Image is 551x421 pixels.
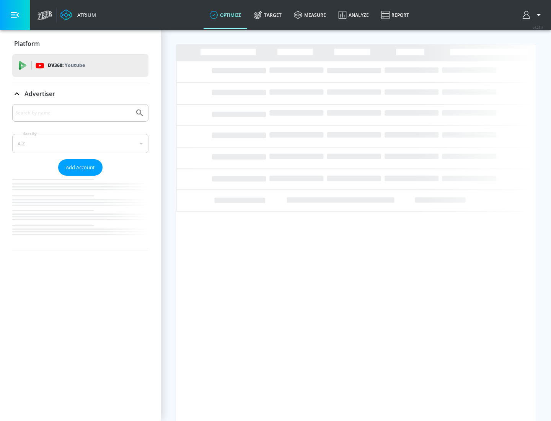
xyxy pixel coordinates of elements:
[22,131,38,136] label: Sort By
[288,1,332,29] a: measure
[65,61,85,69] p: Youtube
[12,104,148,250] div: Advertiser
[332,1,375,29] a: Analyze
[375,1,415,29] a: Report
[48,61,85,70] p: DV360:
[15,108,131,118] input: Search by name
[248,1,288,29] a: Target
[24,90,55,98] p: Advertiser
[60,9,96,21] a: Atrium
[533,25,543,29] span: v 4.25.4
[12,33,148,54] div: Platform
[204,1,248,29] a: optimize
[12,134,148,153] div: A-Z
[66,163,95,172] span: Add Account
[58,159,103,176] button: Add Account
[74,11,96,18] div: Atrium
[12,83,148,104] div: Advertiser
[14,39,40,48] p: Platform
[12,54,148,77] div: DV360: Youtube
[12,176,148,250] nav: list of Advertiser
